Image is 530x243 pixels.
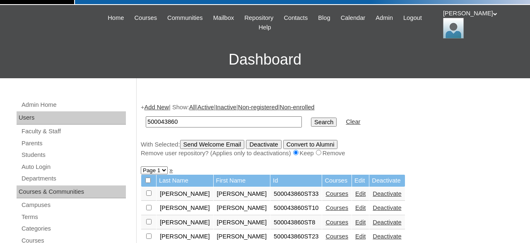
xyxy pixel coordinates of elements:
[214,187,270,201] td: [PERSON_NAME]
[167,13,203,23] span: Communities
[325,219,348,226] a: Courses
[141,103,522,158] div: + | Show: | | | |
[355,190,366,197] a: Edit
[258,23,271,32] span: Help
[238,104,278,111] a: Non-registered
[169,167,173,173] a: »
[21,126,126,137] a: Faculty & Staff
[352,175,369,187] td: Edit
[21,138,126,149] a: Parents
[130,13,161,23] a: Courses
[311,118,337,127] input: Search
[157,175,213,187] td: Last Name
[373,205,401,211] a: Deactivate
[209,13,238,23] a: Mailbox
[246,140,281,149] input: Deactivate
[146,116,302,128] input: Search
[17,111,126,125] div: Users
[270,175,322,187] td: Id
[214,201,270,215] td: [PERSON_NAME]
[240,13,277,23] a: Repository
[21,162,126,172] a: Auto Login
[21,224,126,234] a: Categories
[346,118,360,125] a: Clear
[355,219,366,226] a: Edit
[373,219,401,226] a: Deactivate
[270,216,322,230] td: 500043860ST8
[141,149,522,158] div: Remove user repository? (Applies only to deactivations) Keep Remove
[214,175,270,187] td: First Name
[337,13,369,23] a: Calendar
[279,13,312,23] a: Contacts
[157,216,213,230] td: [PERSON_NAME]
[399,13,426,23] a: Logout
[270,187,322,201] td: 500043860ST33
[325,233,348,240] a: Courses
[369,175,405,187] td: Deactivate
[280,104,315,111] a: Non-enrolled
[443,9,522,38] div: [PERSON_NAME]
[21,100,126,110] a: Admin Home
[322,175,352,187] td: Courses
[373,233,401,240] a: Deactivate
[244,13,273,23] span: Repository
[403,13,422,23] span: Logout
[270,201,322,215] td: 500043860ST10
[17,185,126,199] div: Courses & Communities
[163,13,207,23] a: Communities
[376,13,393,23] span: Admin
[373,190,401,197] a: Deactivate
[198,104,214,111] a: Active
[314,13,334,23] a: Blog
[189,104,196,111] a: All
[325,205,348,211] a: Courses
[214,216,270,230] td: [PERSON_NAME]
[216,104,237,111] a: Inactive
[283,140,338,149] input: Convert to Alumni
[180,140,245,149] input: Send Welcome Email
[21,200,126,210] a: Campuses
[108,13,124,23] span: Home
[371,13,397,23] a: Admin
[134,13,157,23] span: Courses
[21,212,126,222] a: Terms
[355,233,366,240] a: Edit
[341,13,365,23] span: Calendar
[145,104,169,111] a: Add New
[318,13,330,23] span: Blog
[21,150,126,160] a: Students
[157,187,213,201] td: [PERSON_NAME]
[21,173,126,184] a: Departments
[284,13,308,23] span: Contacts
[104,13,128,23] a: Home
[325,190,348,197] a: Courses
[355,205,366,211] a: Edit
[213,13,234,23] span: Mailbox
[4,41,526,78] h3: Dashboard
[157,201,213,215] td: [PERSON_NAME]
[443,18,464,38] img: Jonelle Rodriguez
[141,140,522,158] div: With Selected:
[254,23,275,32] a: Help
